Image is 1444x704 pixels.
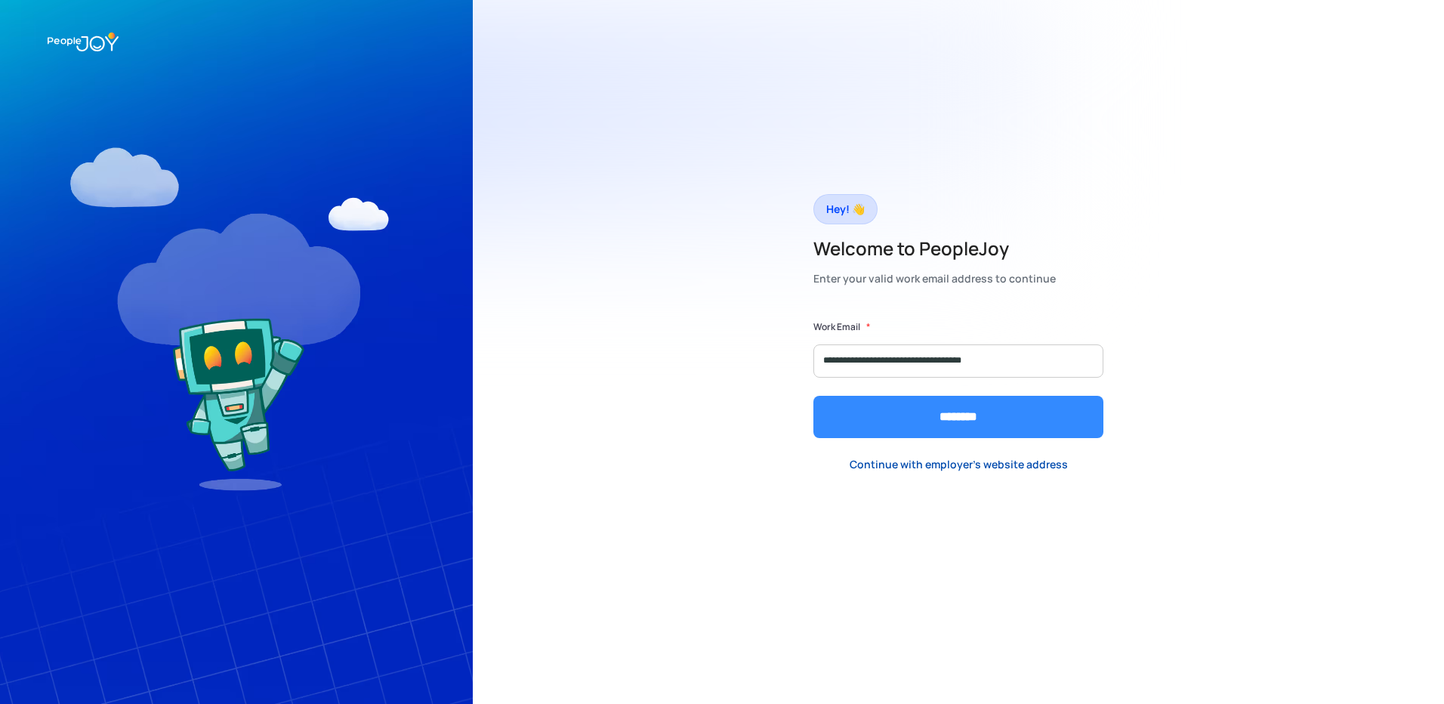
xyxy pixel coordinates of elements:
[813,320,1103,438] form: Form
[813,268,1056,289] div: Enter your valid work email address to continue
[850,457,1068,472] div: Continue with employer's website address
[813,236,1056,261] h2: Welcome to PeopleJoy
[826,199,865,220] div: Hey! 👋
[838,449,1080,480] a: Continue with employer's website address
[813,320,860,335] label: Work Email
